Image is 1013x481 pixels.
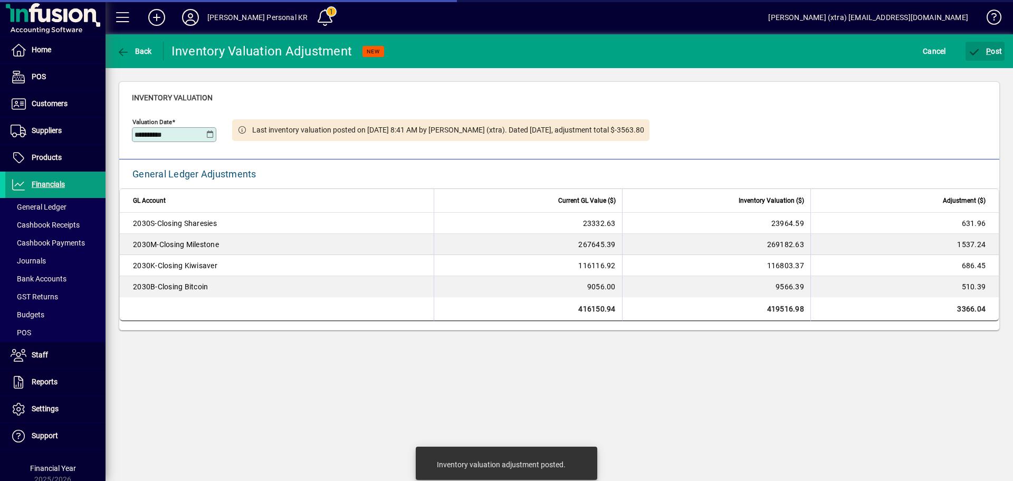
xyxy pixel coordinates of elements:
[252,125,644,136] span: Last inventory valuation posted on [DATE] 8:41 AM by [PERSON_NAME] (xtra). Dated [DATE], adjustme...
[11,257,46,265] span: Journals
[5,396,106,422] a: Settings
[434,255,622,276] td: 116116.92
[986,47,991,55] span: P
[132,118,172,126] mat-label: Valuation Date
[920,42,949,61] button: Cancel
[11,203,66,211] span: General Ledger
[133,218,217,229] span: Closing Sharesies
[5,198,106,216] a: General Ledger
[810,234,999,255] td: 1537.24
[434,234,622,255] td: 267645.39
[106,42,164,61] app-page-header-button: Back
[943,195,986,206] span: Adjustment ($)
[5,369,106,395] a: Reports
[5,64,106,90] a: POS
[966,42,1005,61] button: Post
[11,310,44,319] span: Budgets
[5,306,106,324] a: Budgets
[32,351,48,359] span: Staff
[5,216,106,234] a: Cashbook Receipts
[32,378,58,386] span: Reports
[32,45,51,54] span: Home
[32,126,62,135] span: Suppliers
[32,72,46,81] span: POS
[207,9,308,26] div: [PERSON_NAME] Personal KR
[739,195,804,206] span: Inventory Valuation ($)
[923,43,946,60] span: Cancel
[367,48,380,55] span: NEW
[11,221,80,229] span: Cashbook Receipts
[32,404,59,413] span: Settings
[133,239,219,250] span: Closing Milestone
[5,118,106,144] a: Suppliers
[5,342,106,369] a: Staff
[810,213,999,234] td: 631.96
[11,328,31,337] span: POS
[5,234,106,252] a: Cashbook Payments
[5,252,106,270] a: Journals
[117,47,152,55] span: Back
[622,297,810,321] td: 419516.98
[133,195,166,206] span: GL Account
[133,281,208,292] span: Closing Bitcoin
[32,153,62,162] span: Products
[434,276,622,297] td: 9056.00
[5,423,106,449] a: Support
[11,293,58,301] span: GST Returns
[114,42,155,61] button: Back
[5,324,106,342] a: POS
[622,276,810,297] td: 9566.39
[437,459,566,470] div: Inventory valuation adjustment posted.
[5,288,106,306] a: GST Returns
[768,9,968,26] div: [PERSON_NAME] (xtra) [EMAIL_ADDRESS][DOMAIN_NAME]
[979,2,1000,36] a: Knowledge Base
[5,270,106,288] a: Bank Accounts
[11,239,85,247] span: Cashbook Payments
[171,43,352,60] div: Inventory Valuation Adjustment
[32,180,65,188] span: Financials
[810,276,999,297] td: 510.39
[434,297,622,321] td: 416150.94
[5,145,106,171] a: Products
[622,255,810,276] td: 116803.37
[5,91,106,117] a: Customers
[132,93,213,102] span: Inventory Valuation
[622,213,810,234] td: 23964.59
[32,431,58,440] span: Support
[132,166,256,183] div: General Ledger Adjustments
[968,47,1002,55] span: ost
[810,297,999,321] td: 3366.04
[434,213,622,234] td: 23332.63
[133,260,217,271] span: Closing Kiwisaver
[622,234,810,255] td: 269182.63
[140,8,174,27] button: Add
[32,99,68,108] span: Customers
[5,37,106,63] a: Home
[558,195,616,206] span: Current GL Value ($)
[11,275,66,283] span: Bank Accounts
[174,8,207,27] button: Profile
[810,255,999,276] td: 686.45
[30,464,76,473] span: Financial Year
